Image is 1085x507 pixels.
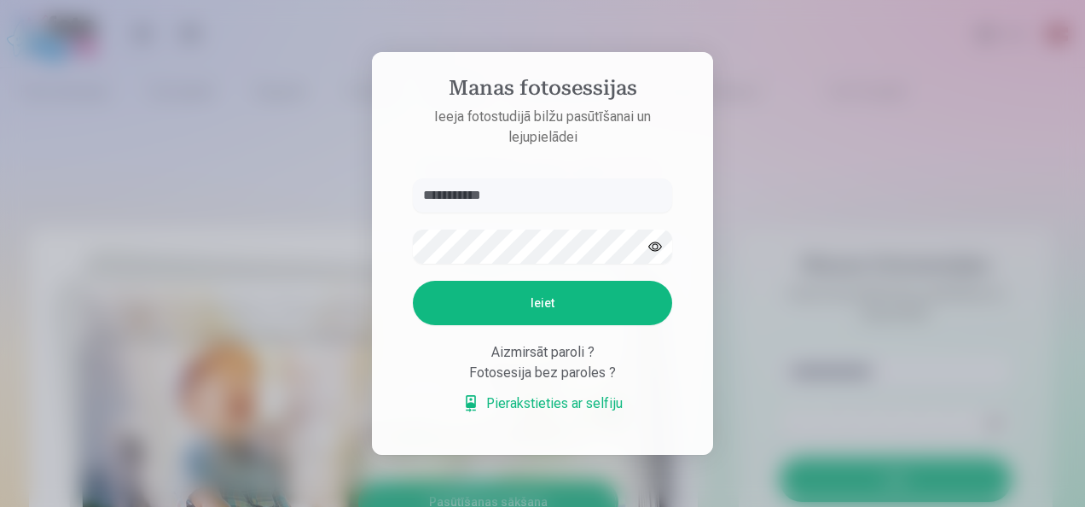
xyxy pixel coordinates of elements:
[462,393,623,414] a: Pierakstieties ar selfiju
[413,281,672,325] button: Ieiet
[413,363,672,383] div: Fotosesija bez paroles ?
[396,76,689,107] h4: Manas fotosessijas
[396,107,689,148] p: Ieeja fotostudijā bilžu pasūtīšanai un lejupielādei
[413,342,672,363] div: Aizmirsāt paroli ?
